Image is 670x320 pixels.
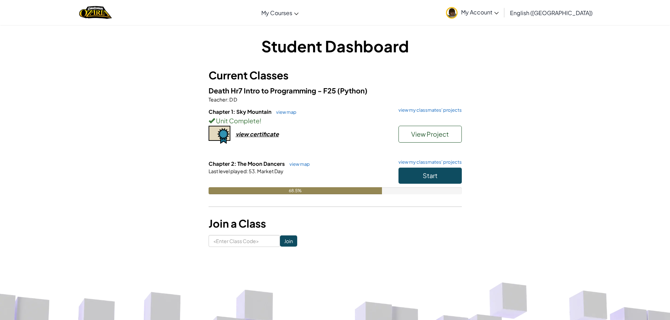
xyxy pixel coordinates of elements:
span: Teacher [209,96,227,103]
div: 68.5% [209,187,382,194]
a: view map [273,109,296,115]
input: Join [280,235,297,247]
div: view certificate [236,130,279,138]
span: Start [423,171,438,179]
a: view certificate [209,130,279,138]
span: Death Hr7 Intro to Programming - F25 [209,86,337,95]
a: English ([GEOGRAPHIC_DATA]) [506,3,596,22]
a: view my classmates' projects [395,108,462,112]
span: (Python) [337,86,368,95]
span: ! [260,117,261,125]
span: Chapter 2: The Moon Dancers [209,160,286,167]
span: English ([GEOGRAPHIC_DATA]) [510,9,593,17]
a: My Courses [258,3,302,22]
a: Ozaria by CodeCombat logo [79,5,112,20]
span: My Account [461,8,499,16]
a: view my classmates' projects [395,160,462,164]
h3: Join a Class [209,216,462,231]
span: D D [229,96,237,103]
h1: Student Dashboard [209,35,462,57]
span: : [247,168,248,174]
img: avatar [446,7,458,19]
input: <Enter Class Code> [209,235,280,247]
span: View Project [411,130,449,138]
span: : [227,96,229,103]
span: Market Day [256,168,283,174]
img: certificate-icon.png [209,126,230,144]
span: Last level played [209,168,247,174]
span: Unit Complete [215,117,260,125]
button: View Project [398,126,462,143]
span: Chapter 1: Sky Mountain [209,108,273,115]
span: 53. [248,168,256,174]
h3: Current Classes [209,67,462,83]
button: Start [398,168,462,184]
a: view map [286,161,310,167]
img: Home [79,5,112,20]
span: My Courses [261,9,292,17]
a: My Account [442,1,502,24]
